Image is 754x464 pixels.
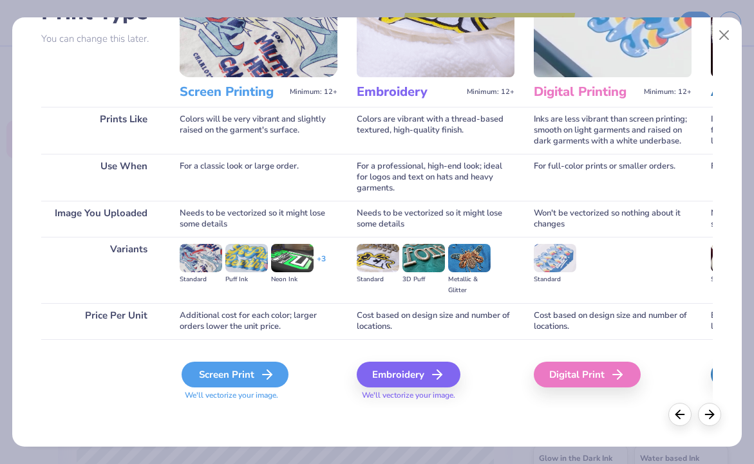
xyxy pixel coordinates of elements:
[467,88,514,97] span: Minimum: 12+
[357,362,460,387] div: Embroidery
[711,274,753,285] div: Standard
[180,244,222,272] img: Standard
[357,84,462,100] h3: Embroidery
[41,154,160,201] div: Use When
[402,274,445,285] div: 3D Puff
[180,84,285,100] h3: Screen Printing
[290,88,337,97] span: Minimum: 12+
[357,303,514,339] div: Cost based on design size and number of locations.
[402,244,445,272] img: 3D Puff
[180,303,337,339] div: Additional cost for each color; larger orders lower the unit price.
[225,244,268,272] img: Puff Ink
[41,33,160,44] p: You can change this later.
[534,84,639,100] h3: Digital Printing
[357,201,514,237] div: Needs to be vectorized so it might lose some details
[448,244,491,272] img: Metallic & Glitter
[357,244,399,272] img: Standard
[271,274,314,285] div: Neon Ink
[534,274,576,285] div: Standard
[41,107,160,154] div: Prints Like
[357,154,514,201] div: For a professional, high-end look; ideal for logos and text on hats and heavy garments.
[357,274,399,285] div: Standard
[225,274,268,285] div: Puff Ink
[711,244,753,272] img: Standard
[712,23,737,48] button: Close
[534,201,692,237] div: Won't be vectorized so nothing about it changes
[357,107,514,154] div: Colors are vibrant with a thread-based textured, high-quality finish.
[41,201,160,237] div: Image You Uploaded
[180,274,222,285] div: Standard
[644,88,692,97] span: Minimum: 12+
[180,107,337,154] div: Colors will be very vibrant and slightly raised on the garment's surface.
[317,254,326,275] div: + 3
[180,154,337,201] div: For a classic look or large order.
[41,237,160,303] div: Variants
[534,154,692,201] div: For full-color prints or smaller orders.
[41,303,160,339] div: Price Per Unit
[182,362,288,387] div: Screen Print
[534,362,641,387] div: Digital Print
[448,274,491,296] div: Metallic & Glitter
[180,201,337,237] div: Needs to be vectorized so it might lose some details
[534,244,576,272] img: Standard
[534,107,692,154] div: Inks are less vibrant than screen printing; smooth on light garments and raised on dark garments ...
[271,244,314,272] img: Neon Ink
[180,390,337,401] span: We'll vectorize your image.
[357,390,514,401] span: We'll vectorize your image.
[534,303,692,339] div: Cost based on design size and number of locations.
